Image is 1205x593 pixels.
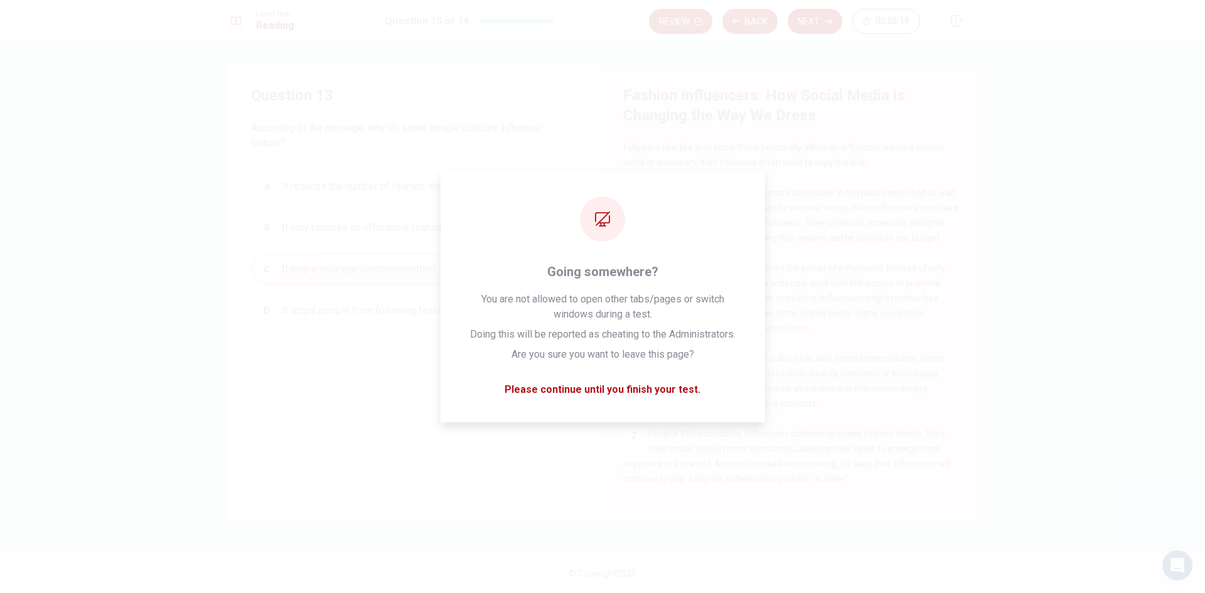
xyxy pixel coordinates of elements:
[282,220,446,235] span: It only focuses on affordable fashion.
[623,260,643,280] div: 5
[256,9,294,18] span: Level Test
[623,426,643,446] div: 7
[788,9,842,34] button: Next
[623,263,945,333] span: Many fashion brands have noticed the power of influencers. Instead of only using traditional adve...
[623,185,643,205] div: 4
[623,353,945,409] span: However, the rise of influencer culture has also faced some criticism. Some people worry that it ...
[257,301,277,321] div: D
[649,9,712,34] button: Review
[257,176,277,196] div: A
[257,259,277,279] div: C
[623,429,951,484] span: Despite these concerns, influencers continue to shape fashion trends. They have made fashion more...
[251,85,577,105] h4: Question 13
[251,171,577,202] button: AIt reduces the number of fashion shows.
[282,179,459,194] span: It reduces the number of fashion shows.
[282,303,484,318] span: It stops people from following fashion trends.
[876,16,909,26] span: 00:05:19
[852,9,920,34] button: 00:05:19
[282,262,437,277] span: It may encourage overconsumption.
[569,569,636,579] span: © Copyright 2025
[256,18,294,33] h1: Reading
[251,120,577,151] span: According to the passage, why do some people criticize influencer culture?
[251,295,577,326] button: DIt stops people from following fashion trends.
[1162,550,1192,580] div: Open Intercom Messenger
[251,254,577,285] button: CIt may encourage overconsumption.
[251,212,577,243] button: BIt only focuses on affordable fashion.
[722,9,778,34] button: Back
[623,188,958,243] span: Influencers also make fashion more accessible. In the past, people had to wait for fashion shows ...
[623,85,956,126] h4: Fashion Influencers: How Social Media is Changing the Way We Dress
[257,218,277,238] div: B
[385,14,469,29] h1: Question 13 of 14
[623,351,643,371] div: 6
